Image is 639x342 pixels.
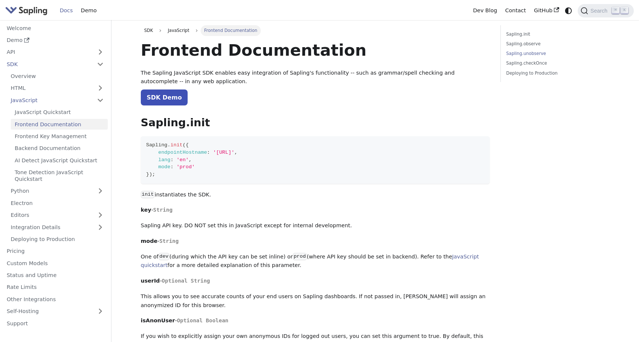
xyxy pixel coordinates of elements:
p: - [141,206,490,215]
a: Welcome [3,23,108,33]
a: HTML [7,83,108,94]
a: Editors [7,210,93,221]
span: ; [152,172,155,177]
span: ) [149,172,152,177]
h1: Frontend Documentation [141,40,490,60]
span: } [146,172,149,177]
a: SDK [141,25,156,36]
a: Rate Limits [3,282,108,293]
span: : [171,157,173,163]
strong: isAnonUser [141,317,175,323]
span: String [159,238,179,244]
span: { [186,142,189,148]
a: Self-Hosting [3,306,108,317]
a: Sapling.ai [5,5,50,16]
a: Sapling.checkOnce [506,60,607,67]
span: mode [158,164,171,170]
a: Electron [7,198,108,208]
a: AI Detect JavaScript Quickstart [11,155,108,166]
code: prod [293,253,307,260]
span: Frontend Documentation [201,25,261,36]
span: JavaScript [165,25,193,36]
a: Other Integrations [3,294,108,304]
strong: userId [141,278,160,284]
p: One of (during which the API key can be set inline) or (where API key should be set in backend). ... [141,253,490,270]
a: Contact [501,5,530,16]
span: lang [158,157,171,163]
a: GitHub [530,5,563,16]
a: Sapling.init [506,31,607,38]
strong: key [141,207,151,213]
a: Backend Documentation [11,143,108,154]
span: 'prod' [176,164,195,170]
span: : [171,164,173,170]
a: Custom Models [3,258,108,268]
span: . [168,142,171,148]
button: Expand sidebar category 'Editors' [93,210,108,221]
button: Expand sidebar category 'API' [93,47,108,58]
p: Sapling API key. DO NOT set this in JavaScript except for internal development. [141,221,490,230]
a: JavaScript Quickstart [11,107,108,118]
button: Switch between dark and light mode (currently system mode) [563,5,574,16]
span: endpointHostname [158,150,207,155]
a: SDK [3,59,93,69]
span: init [171,142,183,148]
p: This allows you to see accurate counts of your end users on Sapling dashboards. If not passed in,... [141,292,490,310]
a: Demo [3,35,108,46]
nav: Breadcrumbs [141,25,490,36]
a: Demo [77,5,101,16]
p: - [141,277,490,286]
a: API [3,47,93,58]
a: Frontend Documentation [11,119,108,130]
a: Support [3,318,108,329]
p: instantiates the SDK. [141,190,490,199]
span: Search [588,8,612,14]
a: Deploying to Production [506,70,607,77]
a: Sapling.observe [506,40,607,48]
span: ( [183,142,186,148]
strong: mode [141,238,158,244]
a: Tone Detection JavaScript Quickstart [11,167,108,185]
button: Search (Command+K) [578,4,633,17]
a: Sapling.unobserve [506,50,607,57]
a: Pricing [3,246,108,257]
span: : [207,150,210,155]
code: dev [159,253,169,260]
p: - [141,237,490,246]
a: Python [7,186,108,196]
span: Sapling [146,142,167,148]
a: Status and Uptime [3,270,108,281]
kbd: ⌘ [612,7,619,14]
span: Optional Boolean [177,317,228,323]
a: Deploying to Production [7,234,108,245]
a: SDK Demo [141,89,188,105]
a: Overview [7,71,108,82]
span: , [234,150,237,155]
a: Integration Details [7,222,108,232]
button: Collapse sidebar category 'SDK' [93,59,108,69]
span: 'en' [176,157,189,163]
p: The Sapling JavaScript SDK enables easy integration of Sapling's functionality -- such as grammar... [141,69,490,87]
span: , [189,157,192,163]
span: String [153,207,172,213]
h2: Sapling.init [141,116,490,130]
a: Docs [56,5,77,16]
span: SDK [144,28,153,33]
p: - [141,316,490,325]
a: Dev Blog [469,5,501,16]
span: '[URL]' [213,150,234,155]
img: Sapling.ai [5,5,48,16]
a: JavaScript [7,95,108,105]
code: init [141,191,155,198]
kbd: K [621,7,628,14]
a: Frontend Key Management [11,131,108,142]
span: Optional String [162,278,210,284]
